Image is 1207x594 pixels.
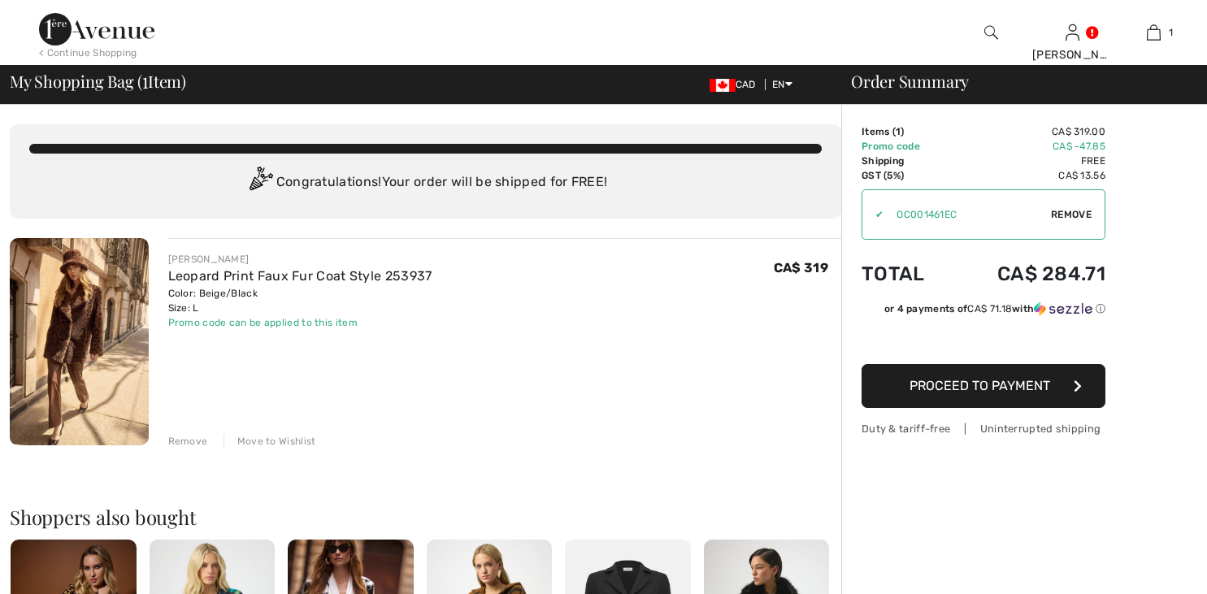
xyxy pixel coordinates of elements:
img: My Bag [1147,23,1161,42]
div: [PERSON_NAME] [168,252,432,267]
td: Total [862,246,951,301]
td: GST (5%) [862,168,951,183]
img: My Info [1066,23,1079,42]
iframe: PayPal-paypal [862,322,1105,358]
h2: Shoppers also bought [10,507,841,527]
td: CA$ 284.71 [951,246,1105,301]
input: Promo code [884,190,1051,239]
span: 1 [1169,25,1173,40]
td: CA$ 13.56 [951,168,1105,183]
span: CA$ 71.18 [967,303,1012,314]
td: Items ( ) [862,124,951,139]
span: CA$ 319 [774,260,828,275]
td: CA$ -47.85 [951,139,1105,154]
a: Sign In [1066,24,1079,40]
div: Move to Wishlist [224,434,316,449]
div: Congratulations! Your order will be shipped for FREE! [29,167,822,199]
td: Free [951,154,1105,168]
span: My Shopping Bag ( Item) [10,73,186,89]
img: search the website [984,23,998,42]
div: Remove [168,434,208,449]
div: [PERSON_NAME] [1032,46,1112,63]
img: Canadian Dollar [710,79,736,92]
button: Proceed to Payment [862,364,1105,408]
div: Duty & tariff-free | Uninterrupted shipping [862,421,1105,436]
div: ✔ [862,207,884,222]
img: 1ère Avenue [39,13,154,46]
td: CA$ 319.00 [951,124,1105,139]
span: 1 [142,69,148,90]
img: Congratulation2.svg [244,167,276,199]
span: Remove [1051,207,1092,222]
td: Promo code [862,139,951,154]
img: Leopard Print Faux Fur Coat Style 253937 [10,238,149,445]
td: Shipping [862,154,951,168]
span: Proceed to Payment [910,378,1050,393]
span: EN [772,79,792,90]
div: Promo code can be applied to this item [168,315,432,330]
div: Order Summary [831,73,1197,89]
div: or 4 payments ofCA$ 71.18withSezzle Click to learn more about Sezzle [862,301,1105,322]
div: < Continue Shopping [39,46,137,60]
a: Leopard Print Faux Fur Coat Style 253937 [168,268,432,284]
img: Sezzle [1034,301,1092,316]
div: Color: Beige/Black Size: L [168,286,432,315]
span: CAD [710,79,762,90]
span: 1 [896,126,901,137]
div: or 4 payments of with [884,301,1105,316]
a: 1 [1114,23,1193,42]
